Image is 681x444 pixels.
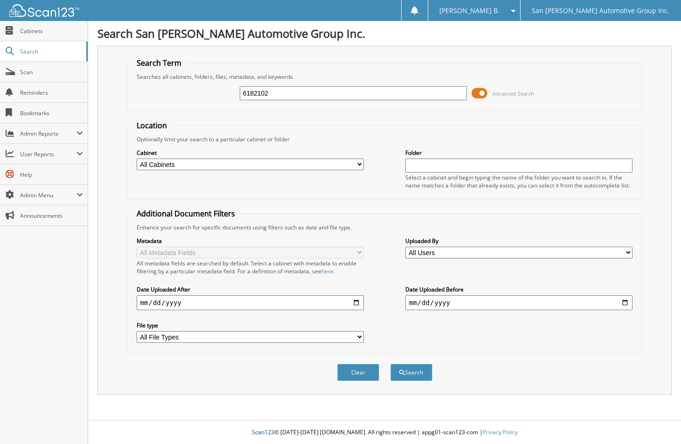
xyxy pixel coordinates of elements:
[97,26,672,41] h1: Search San [PERSON_NAME] Automotive Group Inc.
[20,89,83,97] span: Reminders
[337,364,379,381] button: Clear
[321,267,334,275] a: here
[405,295,633,310] input: end
[9,4,79,17] img: scan123-logo-white.svg
[132,223,638,231] div: Enhance your search for specific documents using filters such as date and file type.
[137,149,364,157] label: Cabinet
[405,173,633,189] div: Select a cabinet and begin typing the name of the folder you want to search in. If the name match...
[132,135,638,143] div: Optionally limit your search to a particular cabinet or folder
[88,421,681,444] div: © [DATE]-[DATE] [DOMAIN_NAME]. All rights reserved | appg01-scan123-com |
[20,212,83,220] span: Announcements
[137,237,364,245] label: Metadata
[20,150,76,158] span: User Reports
[137,321,364,329] label: File type
[532,8,669,14] span: San [PERSON_NAME] Automotive Group Inc.
[483,428,518,436] a: Privacy Policy
[439,8,500,14] span: [PERSON_NAME] B.
[137,295,364,310] input: start
[405,149,633,157] label: Folder
[132,120,172,131] legend: Location
[405,285,633,293] label: Date Uploaded Before
[20,171,83,179] span: Help
[137,259,364,275] div: All metadata fields are searched by default. Select a cabinet with metadata to enable filtering b...
[132,58,186,68] legend: Search Term
[20,191,76,199] span: Admin Menu
[252,428,274,436] span: Scan123
[493,90,534,97] span: Advanced Search
[20,109,83,117] span: Bookmarks
[20,48,82,55] span: Search
[405,237,633,245] label: Uploaded By
[20,130,76,138] span: Admin Reports
[137,285,364,293] label: Date Uploaded After
[132,73,638,81] div: Searches all cabinets, folders, files, metadata, and keywords
[634,399,681,444] iframe: Chat Widget
[390,364,432,381] button: Search
[20,68,83,76] span: Scan
[132,208,240,219] legend: Additional Document Filters
[20,27,83,35] span: Cabinets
